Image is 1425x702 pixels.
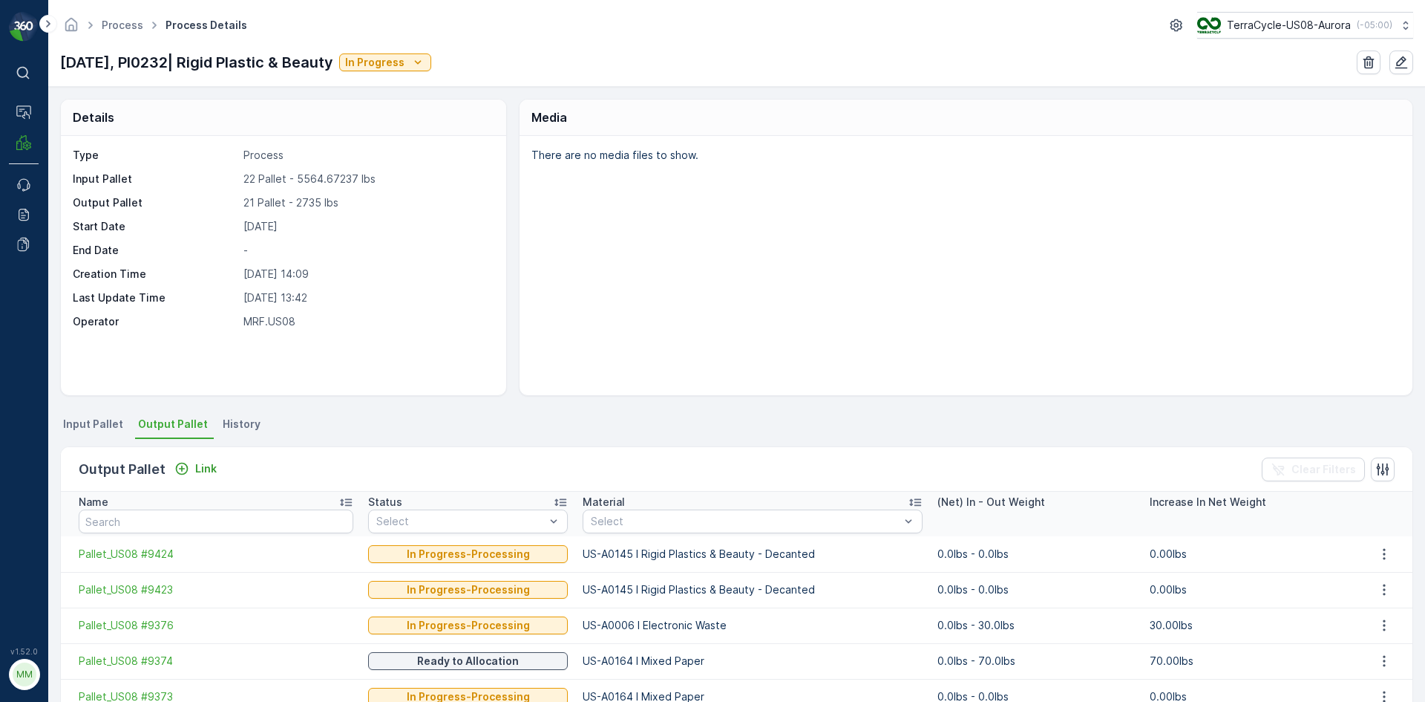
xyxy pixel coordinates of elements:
[73,219,237,234] p: Start Date
[937,547,1136,562] p: 0.0lbs - 0.0lbs
[1197,17,1221,33] img: image_ci7OI47.png
[368,652,568,670] button: Ready to Allocation
[73,195,237,210] p: Output Pallet
[376,514,545,529] p: Select
[73,243,237,258] p: End Date
[583,618,922,633] p: US-A0006 I Electronic Waste
[243,290,491,305] p: [DATE] 13:42
[73,108,114,126] p: Details
[1291,462,1356,477] p: Clear Filters
[583,495,625,510] p: Material
[9,12,39,42] img: logo
[243,243,491,258] p: -
[60,51,333,74] p: [DATE], PI0232| Rigid Plastic & Beauty
[937,654,1136,669] p: 0.0lbs - 70.0lbs
[368,581,568,599] button: In Progress-Processing
[243,314,491,329] p: MRF.US08
[73,172,237,186] p: Input Pallet
[531,148,1397,163] p: There are no media files to show.
[243,172,491,186] p: 22 Pallet - 5564.67237 lbs
[368,545,568,563] button: In Progress-Processing
[163,18,250,33] span: Process Details
[583,582,922,597] p: US-A0145 I Rigid Plastics & Beauty - Decanted
[531,108,567,126] p: Media
[407,547,530,562] p: In Progress-Processing
[1197,12,1413,39] button: TerraCycle-US08-Aurora(-05:00)
[937,618,1136,633] p: 0.0lbs - 30.0lbs
[1227,18,1351,33] p: TerraCycle-US08-Aurora
[63,22,79,35] a: Homepage
[1150,654,1348,669] p: 70.00lbs
[79,459,166,480] p: Output Pallet
[368,617,568,634] button: In Progress-Processing
[79,547,353,562] a: Pallet_US08 #9424
[79,654,353,669] a: Pallet_US08 #9374
[73,148,237,163] p: Type
[407,582,530,597] p: In Progress-Processing
[407,618,530,633] p: In Progress-Processing
[1150,582,1348,597] p: 0.00lbs
[243,219,491,234] p: [DATE]
[1262,458,1365,481] button: Clear Filters
[102,19,143,31] a: Process
[368,495,402,510] p: Status
[937,495,1045,510] p: (Net) In - Out Weight
[243,148,491,163] p: Process
[73,267,237,282] p: Creation Time
[1357,19,1392,31] p: ( -05:00 )
[9,647,39,656] span: v 1.52.0
[1150,547,1348,562] p: 0.00lbs
[339,53,431,71] button: In Progress
[345,55,404,70] p: In Progress
[79,618,353,633] a: Pallet_US08 #9376
[168,460,223,478] button: Link
[138,417,208,432] span: Output Pallet
[583,547,922,562] p: US-A0145 I Rigid Plastics & Beauty - Decanted
[79,495,108,510] p: Name
[195,461,217,476] p: Link
[1150,495,1266,510] p: Increase In Net Weight
[583,654,922,669] p: US-A0164 I Mixed Paper
[1150,618,1348,633] p: 30.00lbs
[591,514,899,529] p: Select
[243,267,491,282] p: [DATE] 14:09
[223,417,261,432] span: History
[417,654,519,669] p: Ready to Allocation
[13,663,36,686] div: MM
[73,290,237,305] p: Last Update Time
[73,314,237,329] p: Operator
[63,417,123,432] span: Input Pallet
[243,195,491,210] p: 21 Pallet - 2735 lbs
[937,582,1136,597] p: 0.0lbs - 0.0lbs
[79,582,353,597] a: Pallet_US08 #9423
[9,659,39,690] button: MM
[79,510,353,533] input: Search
